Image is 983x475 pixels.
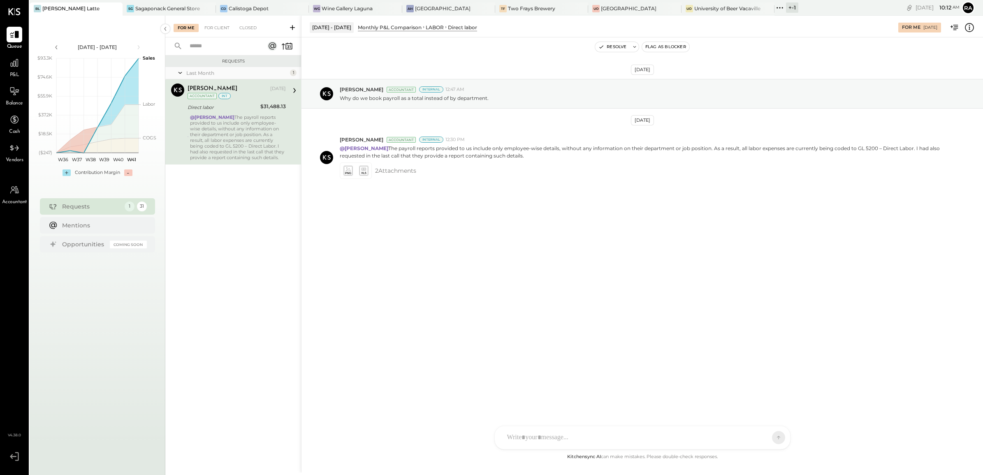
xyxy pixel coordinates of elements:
text: $18.5K [38,131,52,137]
p: The payroll reports provided to us include only employee-wise details, without any information on... [340,145,945,159]
div: Two Frays Brewery [508,5,555,12]
div: Requests [62,202,121,211]
div: [DATE] - [DATE] [63,44,132,51]
div: University of Beer Vacaville [694,5,760,12]
div: [PERSON_NAME] Latte [42,5,100,12]
div: Requests [169,58,297,64]
div: + [63,169,71,176]
div: [GEOGRAPHIC_DATA] [601,5,656,12]
span: Queue [7,43,22,51]
div: Accountant [387,137,416,143]
div: $31,488.13 [260,102,286,111]
div: - [124,169,132,176]
span: Accountant [2,199,27,206]
div: The payroll reports provided to us include only employee-wise details, without any information on... [190,114,286,160]
span: Vendors [6,157,23,164]
div: Opportunities [62,240,106,248]
text: $55.9K [37,93,52,99]
div: [DATE] [270,86,286,92]
div: Direct labor [448,24,477,31]
text: ($247) [39,150,52,155]
text: W41 [127,157,136,162]
div: Accountant [188,93,217,99]
button: Ra [962,1,975,14]
div: [GEOGRAPHIC_DATA] [415,5,471,12]
span: Balance [6,100,23,107]
div: TF [499,5,507,12]
text: W38 [85,157,95,162]
div: [DATE] [916,4,960,12]
text: W37 [72,157,82,162]
span: 12:30 PM [445,137,465,143]
div: + -1 [786,2,798,13]
div: 1 [125,202,134,211]
text: W39 [99,157,109,162]
div: CD [220,5,227,12]
a: Queue [0,27,28,51]
div: [DATE] [631,115,654,125]
div: Direct labor [188,103,258,111]
span: 12:47 AM [445,86,464,93]
div: 1 [290,70,297,76]
span: [PERSON_NAME] [340,86,383,93]
text: Sales [143,55,155,61]
div: Contribution Margin [75,169,120,176]
div: Mentions [62,221,143,229]
div: LABOR [426,24,444,31]
a: Cash [0,112,28,136]
div: int [218,93,231,99]
p: Why do we book payroll as a total instead of by department. [340,95,489,102]
div: Monthly P&L Comparison [358,24,422,31]
a: Vendors [0,140,28,164]
text: $74.6K [37,74,52,80]
text: Labor [143,101,155,107]
span: P&L [10,72,19,79]
div: copy link [905,3,913,12]
span: 2 Attachment s [375,162,416,179]
div: For Me [902,24,920,31]
div: For Client [200,24,234,32]
div: Uo [686,5,693,12]
div: AH [406,5,414,12]
div: 31 [137,202,147,211]
text: $93.3K [37,55,52,61]
div: [DATE] [923,25,937,30]
div: Last Month [186,70,288,76]
a: P&L [0,55,28,79]
a: Accountant [0,182,28,206]
text: W36 [58,157,68,162]
div: Internal [419,86,443,93]
div: Accountant [387,87,416,93]
div: Wine Gallery Laguna [322,5,373,12]
div: [DATE] - [DATE] [310,22,354,32]
div: Uo [592,5,600,12]
strong: @[PERSON_NAME] [340,145,388,151]
button: Flag as Blocker [642,42,689,52]
span: Cash [9,128,20,136]
span: [PERSON_NAME] [340,136,383,143]
text: COGS [143,135,156,141]
div: Sagaponack General Store [135,5,200,12]
div: Internal [419,137,443,143]
div: For Me [174,24,199,32]
a: Balance [0,83,28,107]
div: [DATE] [631,65,654,75]
div: BL [34,5,41,12]
div: [PERSON_NAME] [188,85,237,93]
div: Coming Soon [110,241,147,248]
div: WG [313,5,320,12]
div: Calistoga Depot [229,5,269,12]
text: $37.2K [38,112,52,118]
div: SG [127,5,134,12]
div: Closed [235,24,261,32]
button: Resolve [595,42,630,52]
text: W40 [113,157,123,162]
strong: @[PERSON_NAME] [190,114,234,120]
